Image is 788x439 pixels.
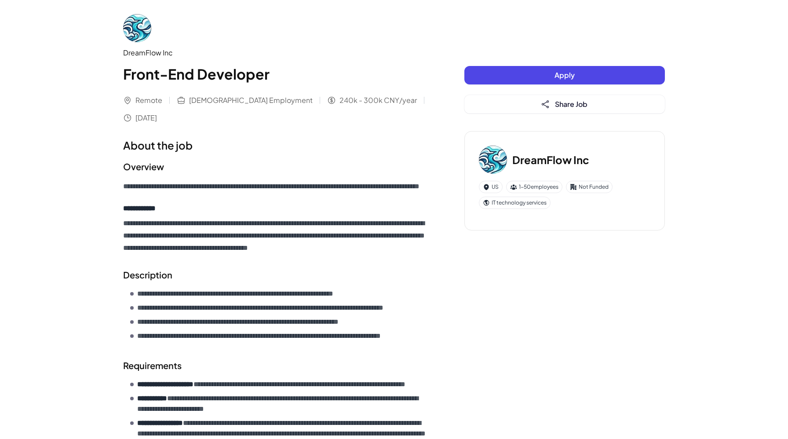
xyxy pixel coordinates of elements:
[464,95,665,113] button: Share Job
[339,95,417,106] span: 240k - 300k CNY/year
[123,14,151,42] img: Dr
[123,268,429,282] h2: Description
[135,113,157,123] span: [DATE]
[555,99,587,109] span: Share Job
[123,137,429,153] h1: About the job
[135,95,162,106] span: Remote
[506,181,562,193] div: 1-50 employees
[566,181,613,193] div: Not Funded
[555,70,575,80] span: Apply
[123,48,429,58] div: DreamFlow Inc
[189,95,313,106] span: [DEMOGRAPHIC_DATA] Employment
[479,146,507,174] img: Dr
[123,359,429,372] h2: Requirements
[479,197,551,209] div: IT technology services
[123,63,429,84] h1: Front-End Developer
[464,66,665,84] button: Apply
[512,152,589,168] h3: DreamFlow Inc
[479,181,503,193] div: US
[123,160,429,173] h2: Overview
